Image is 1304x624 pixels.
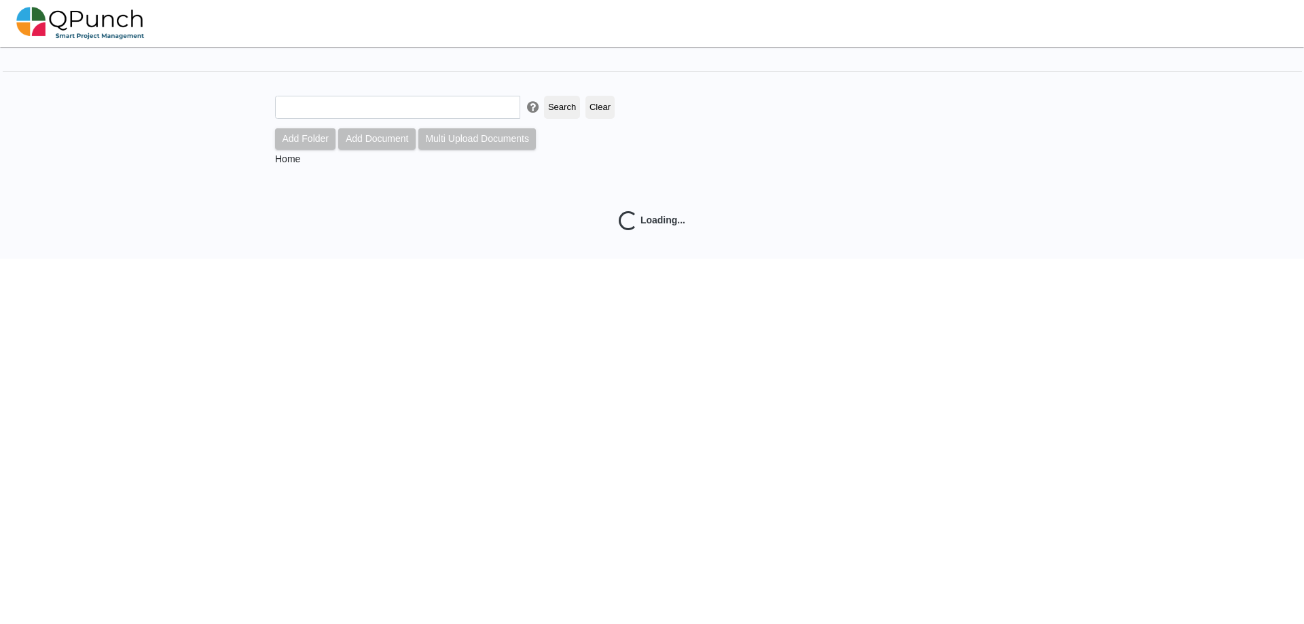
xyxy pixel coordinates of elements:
[16,3,145,43] img: qpunch-sp.fa6292f.png
[275,128,336,150] button: Add Folder
[527,100,539,114] i: Document Library
[275,152,300,166] li: Home
[338,128,416,150] button: Add Document
[544,96,580,119] button: Search
[640,215,685,225] strong: Loading...
[585,96,615,119] button: Clear
[418,128,537,150] button: Multi Upload Documents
